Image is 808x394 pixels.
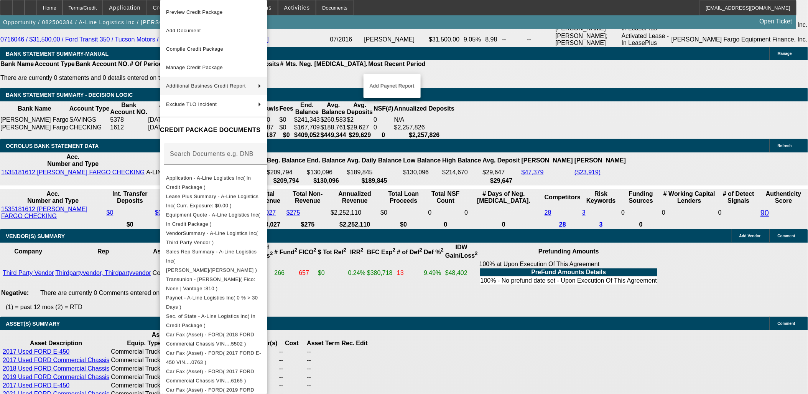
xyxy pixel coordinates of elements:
span: Additional Business Credit Report [166,83,246,89]
h4: CREDIT PACKAGE DOCUMENTS [160,126,267,135]
span: Add Paynet Report [370,81,415,91]
span: Manage Credit Package [166,65,223,70]
button: Sec. of State - A-Line Logistics Inc( In Credit Package ) [160,312,267,330]
button: Car Fax (Asset) - FORD( 2018 FORD Commercial Chassis VIN....5502 ) [160,330,267,349]
button: Car Fax (Asset) - FORD( 2017 FORD Commercial Chassis VIN....6165 ) [160,367,267,386]
span: Car Fax (Asset) - FORD( 2017 FORD E-450 VIN....0763 ) [166,350,261,365]
span: Application - A-Line Logistics Inc( In Credit Package ) [166,175,251,190]
button: VendorSummary - A-Line Logistics Inc( Third Party Vendor ) [160,229,267,247]
button: Equipment Quote - A-Line Logistics Inc( In Credit Package ) [160,210,267,229]
span: Car Fax (Asset) - FORD( 2017 FORD Commercial Chassis VIN....6165 ) [166,369,254,384]
mat-label: Search Documents e.g. DNB [170,151,253,157]
span: Car Fax (Asset) - FORD( 2018 FORD Commercial Chassis VIN....5502 ) [166,332,254,347]
span: Equipment Quote - A-Line Logistics Inc( In Credit Package ) [166,212,260,227]
button: Lease Plus Summary - A-Line Logistics Inc( Curr. Exposure: $0.00 ) [160,192,267,210]
span: Add Document [166,28,201,33]
button: Paynet - A-Line Logistics Inc( 0 % > 30 Days ) [160,293,267,312]
button: Sales Rep Summary - A-Line Logistics Inc( Zallik, Asher/D'Aquila, Philip ) [160,247,267,275]
span: Preview Credit Package [166,9,223,15]
button: Transunion - Cardenas, Roxanne( Fico: None | Vantage :810 ) [160,275,267,293]
span: Sales Rep Summary - A-Line Logistics Inc( [PERSON_NAME]/[PERSON_NAME] ) [166,249,257,273]
span: Exclude TLO Incident [166,101,217,107]
span: VendorSummary - A-Line Logistics Inc( Third Party Vendor ) [166,230,258,245]
button: Car Fax (Asset) - FORD( 2017 FORD E-450 VIN....0763 ) [160,349,267,367]
button: Application - A-Line Logistics Inc( In Credit Package ) [160,174,267,192]
span: Sec. of State - A-Line Logistics Inc( In Credit Package ) [166,313,255,328]
span: Compile Credit Package [166,46,223,52]
span: Transunion - [PERSON_NAME]( Fico: None | Vantage :810 ) [166,276,255,291]
span: Paynet - A-Line Logistics Inc( 0 % > 30 Days ) [166,295,258,310]
span: Lease Plus Summary - A-Line Logistics Inc( Curr. Exposure: $0.00 ) [166,194,258,209]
